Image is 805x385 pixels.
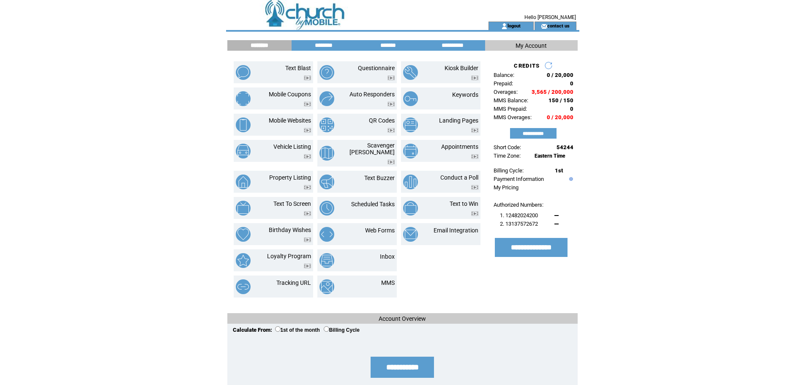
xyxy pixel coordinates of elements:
[501,23,508,30] img: account_icon.gif
[319,227,334,242] img: web-forms.png
[275,326,281,332] input: 1st of the month
[557,144,573,150] span: 54244
[349,91,395,98] a: Auto Responders
[387,128,395,133] img: video.png
[500,221,538,227] span: 2. 13137572672
[516,42,547,49] span: My Account
[236,65,251,80] img: text-blast.png
[508,23,521,28] a: logout
[273,200,311,207] a: Text To Screen
[450,200,478,207] a: Text to Win
[269,117,311,124] a: Mobile Websites
[445,65,478,71] a: Kiosk Builder
[555,167,563,174] span: 1st
[403,91,418,106] img: keywords.png
[319,65,334,80] img: questionnaire.png
[494,167,524,174] span: Billing Cycle:
[236,227,251,242] img: birthday-wishes.png
[570,80,573,87] span: 0
[351,201,395,208] a: Scheduled Tasks
[494,184,518,191] a: My Pricing
[349,142,395,156] a: Scavenger [PERSON_NAME]
[441,143,478,150] a: Appointments
[403,65,418,80] img: kiosk-builder.png
[276,279,311,286] a: Tracking URL
[285,65,311,71] a: Text Blast
[439,117,478,124] a: Landing Pages
[304,185,311,190] img: video.png
[236,91,251,106] img: mobile-coupons.png
[494,97,528,104] span: MMS Balance:
[471,185,478,190] img: video.png
[267,253,311,259] a: Loyalty Program
[387,102,395,106] img: video.png
[547,23,570,28] a: contact us
[494,176,544,182] a: Payment Information
[494,202,543,208] span: Authorized Numbers:
[494,153,521,159] span: Time Zone:
[236,253,251,268] img: loyalty-program.png
[452,91,478,98] a: Keywords
[319,253,334,268] img: inbox.png
[548,97,573,104] span: 150 / 150
[236,201,251,216] img: text-to-screen.png
[494,144,521,150] span: Short Code:
[304,238,311,242] img: video.png
[304,76,311,80] img: video.png
[381,279,395,286] a: MMS
[358,65,395,71] a: Questionnaire
[471,211,478,216] img: video.png
[403,201,418,216] img: text-to-win.png
[236,117,251,132] img: mobile-websites.png
[380,253,395,260] a: Inbox
[364,175,395,181] a: Text Buzzer
[233,327,272,333] span: Calculate From:
[365,227,395,234] a: Web Forms
[567,177,573,181] img: help.gif
[403,175,418,189] img: conduct-a-poll.png
[269,227,311,233] a: Birthday Wishes
[304,211,311,216] img: video.png
[547,114,573,120] span: 0 / 20,000
[236,279,251,294] img: tracking-url.png
[319,279,334,294] img: mms.png
[304,128,311,133] img: video.png
[471,76,478,80] img: video.png
[319,201,334,216] img: scheduled-tasks.png
[273,143,311,150] a: Vehicle Listing
[434,227,478,234] a: Email Integration
[494,80,513,87] span: Prepaid:
[324,327,360,333] label: Billing Cycle
[471,128,478,133] img: video.png
[319,117,334,132] img: qr-codes.png
[319,175,334,189] img: text-buzzer.png
[304,264,311,268] img: video.png
[269,174,311,181] a: Property Listing
[570,106,573,112] span: 0
[304,102,311,106] img: video.png
[532,89,573,95] span: 3,565 / 200,000
[379,315,426,322] span: Account Overview
[387,160,395,164] img: video.png
[403,227,418,242] img: email-integration.png
[319,146,334,161] img: scavenger-hunt.png
[494,89,518,95] span: Overages:
[403,117,418,132] img: landing-pages.png
[440,174,478,181] a: Conduct a Poll
[403,144,418,158] img: appointments.png
[275,327,320,333] label: 1st of the month
[324,326,329,332] input: Billing Cycle
[494,106,527,112] span: MMS Prepaid:
[304,154,311,159] img: video.png
[547,72,573,78] span: 0 / 20,000
[494,72,514,78] span: Balance:
[236,144,251,158] img: vehicle-listing.png
[369,117,395,124] a: QR Codes
[494,114,532,120] span: MMS Overages:
[269,91,311,98] a: Mobile Coupons
[541,23,547,30] img: contact_us_icon.gif
[319,91,334,106] img: auto-responders.png
[387,76,395,80] img: video.png
[471,154,478,159] img: video.png
[514,63,540,69] span: CREDITS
